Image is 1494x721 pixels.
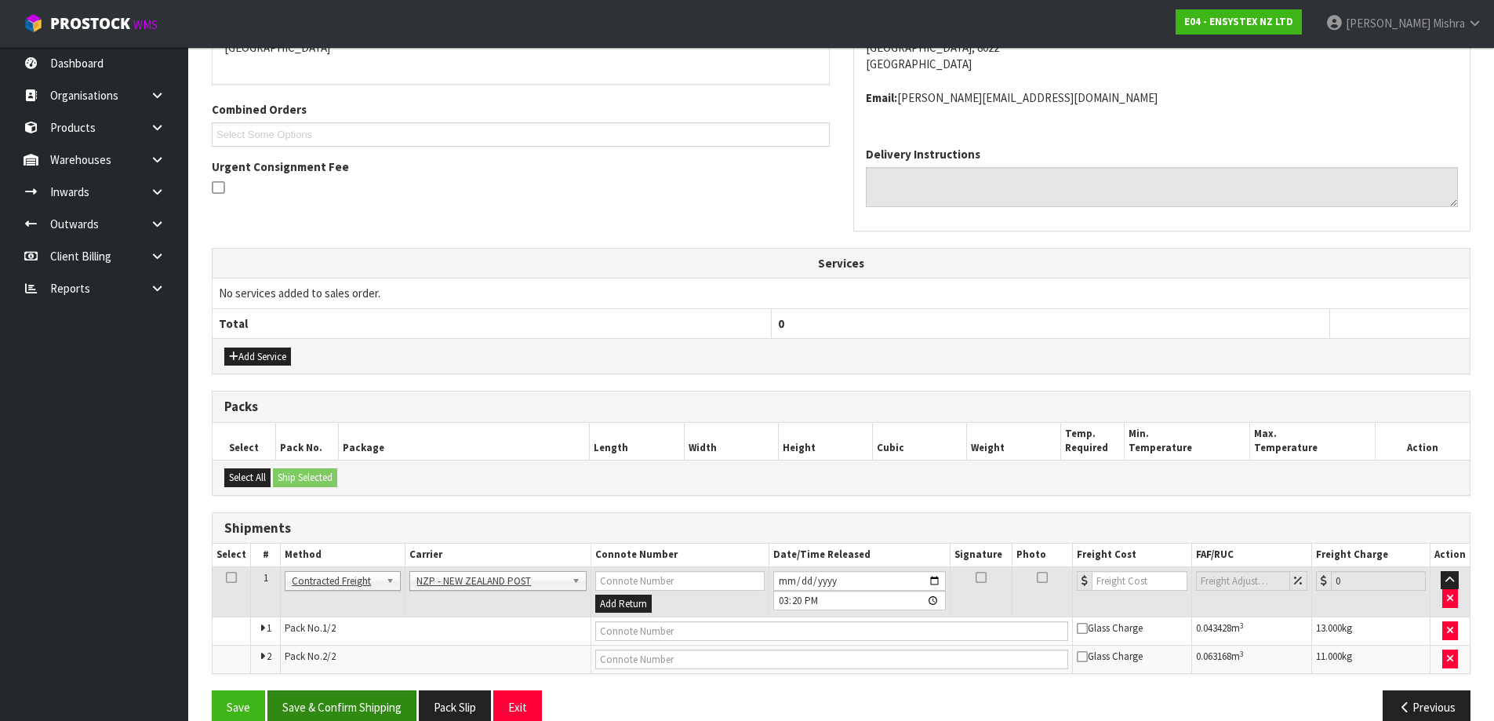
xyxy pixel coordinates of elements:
button: Add Return [595,595,652,614]
th: Freight Cost [1073,544,1191,566]
th: Carrier [405,544,591,566]
input: Freight Charge [1331,571,1426,591]
th: Total [213,308,771,338]
th: Action [1430,544,1470,566]
th: Date/Time Released [769,544,950,566]
span: 1 [267,621,271,635]
th: Action [1376,423,1470,460]
td: kg [1311,646,1430,674]
th: Length [590,423,684,460]
h3: Packs [224,399,1458,414]
th: Select [213,544,251,566]
label: Delivery Instructions [866,146,980,162]
td: m [1191,646,1311,674]
th: Freight Charge [1311,544,1430,566]
td: kg [1311,617,1430,646]
th: Weight [967,423,1061,460]
label: Combined Orders [212,101,307,118]
span: 1/2 [322,621,336,635]
span: Glass Charge [1077,621,1143,635]
h3: Shipments [224,521,1458,536]
th: Package [338,423,590,460]
a: E04 - ENSYSTEX NZ LTD [1176,9,1302,35]
th: # [251,544,281,566]
input: Connote Number [595,621,1069,641]
span: Glass Charge [1077,650,1143,663]
span: 2/2 [322,650,336,663]
th: Signature [950,544,1012,566]
td: No services added to sales order. [213,279,1470,308]
span: 0 [778,316,784,331]
th: Connote Number [591,544,769,566]
input: Freight Cost [1092,571,1187,591]
span: Mishra [1433,16,1465,31]
td: Pack No. [281,617,591,646]
th: Services [213,249,1470,279]
th: FAF/RUC [1191,544,1311,566]
span: 1 [264,571,268,584]
sup: 3 [1240,621,1244,631]
td: Pack No. [281,646,591,674]
span: NZP - NEW ZEALAND POST [416,572,565,591]
span: [PERSON_NAME] [1346,16,1430,31]
th: Width [684,423,778,460]
th: Cubic [873,423,967,460]
button: Add Service [224,348,291,366]
input: Connote Number [595,571,765,591]
span: 0.063168 [1196,650,1231,663]
span: 11.000 [1316,650,1342,663]
span: 0.043428 [1196,621,1231,635]
span: 13.000 [1316,621,1342,635]
th: Min. Temperature [1124,423,1249,460]
button: Ship Selected [273,468,337,487]
th: Photo [1012,544,1072,566]
th: Pack No. [275,423,338,460]
th: Method [281,544,405,566]
span: 2 [267,650,271,663]
td: m [1191,617,1311,646]
th: Max. Temperature [1249,423,1375,460]
span: ProStock [50,13,130,34]
th: Select [213,423,275,460]
input: Connote Number [595,650,1069,669]
strong: E04 - ENSYSTEX NZ LTD [1184,15,1293,28]
small: WMS [133,17,158,32]
img: cube-alt.png [24,13,43,33]
th: Height [778,423,872,460]
strong: email [866,90,897,105]
sup: 3 [1240,649,1244,659]
span: Contracted Freight [292,572,380,591]
address: [PERSON_NAME][EMAIL_ADDRESS][DOMAIN_NAME] [866,89,1459,106]
button: Select All [224,468,271,487]
label: Urgent Consignment Fee [212,158,349,175]
th: Temp. Required [1061,423,1124,460]
input: Freight Adjustment [1196,571,1290,591]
